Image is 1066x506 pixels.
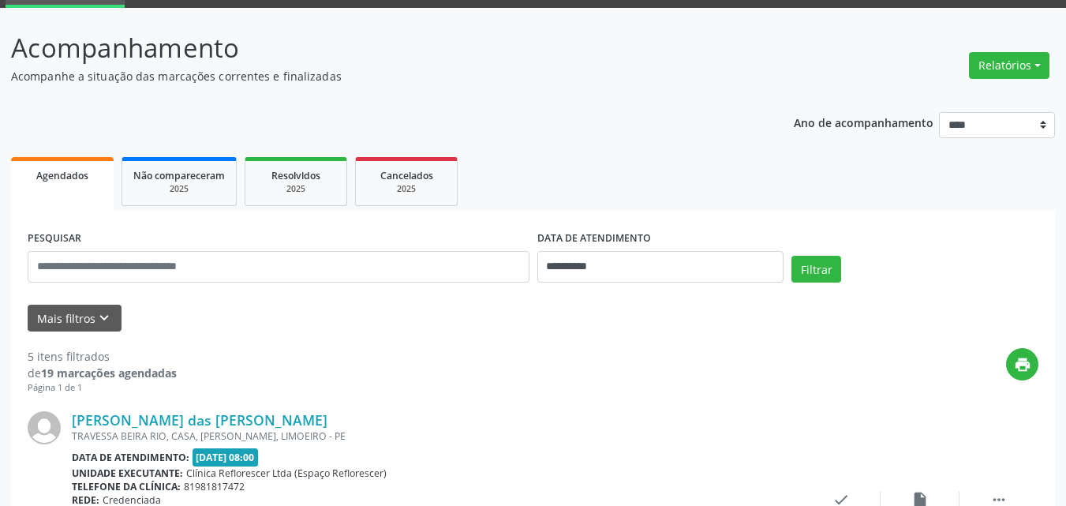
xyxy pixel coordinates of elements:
span: 81981817472 [184,480,245,493]
label: DATA DE ATENDIMENTO [537,227,651,251]
b: Telefone da clínica: [72,480,181,493]
span: Resolvidos [271,169,320,182]
strong: 19 marcações agendadas [41,365,177,380]
p: Ano de acompanhamento [794,112,933,132]
div: 2025 [367,183,446,195]
b: Data de atendimento: [72,451,189,464]
span: Cancelados [380,169,433,182]
b: Unidade executante: [72,467,183,480]
span: Agendados [36,169,88,182]
div: Página 1 de 1 [28,381,177,395]
img: img [28,411,61,444]
span: [DATE] 08:00 [193,448,259,467]
button: Mais filtroskeyboard_arrow_down [28,305,122,332]
div: 2025 [256,183,335,195]
a: [PERSON_NAME] das [PERSON_NAME] [72,411,327,429]
div: TRAVESSA BEIRA RIO, CASA, [PERSON_NAME], LIMOEIRO - PE [72,429,802,443]
button: Relatórios [969,52,1049,79]
p: Acompanhe a situação das marcações correntes e finalizadas [11,68,742,84]
button: Filtrar [791,256,841,283]
span: Clínica Reflorescer Ltda (Espaço Reflorescer) [186,467,387,480]
div: de [28,365,177,381]
i: print [1014,356,1031,373]
div: 2025 [133,183,225,195]
span: Não compareceram [133,169,225,182]
div: 5 itens filtrados [28,348,177,365]
button: print [1006,348,1038,380]
p: Acompanhamento [11,28,742,68]
i: keyboard_arrow_down [95,309,113,327]
label: PESQUISAR [28,227,81,251]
